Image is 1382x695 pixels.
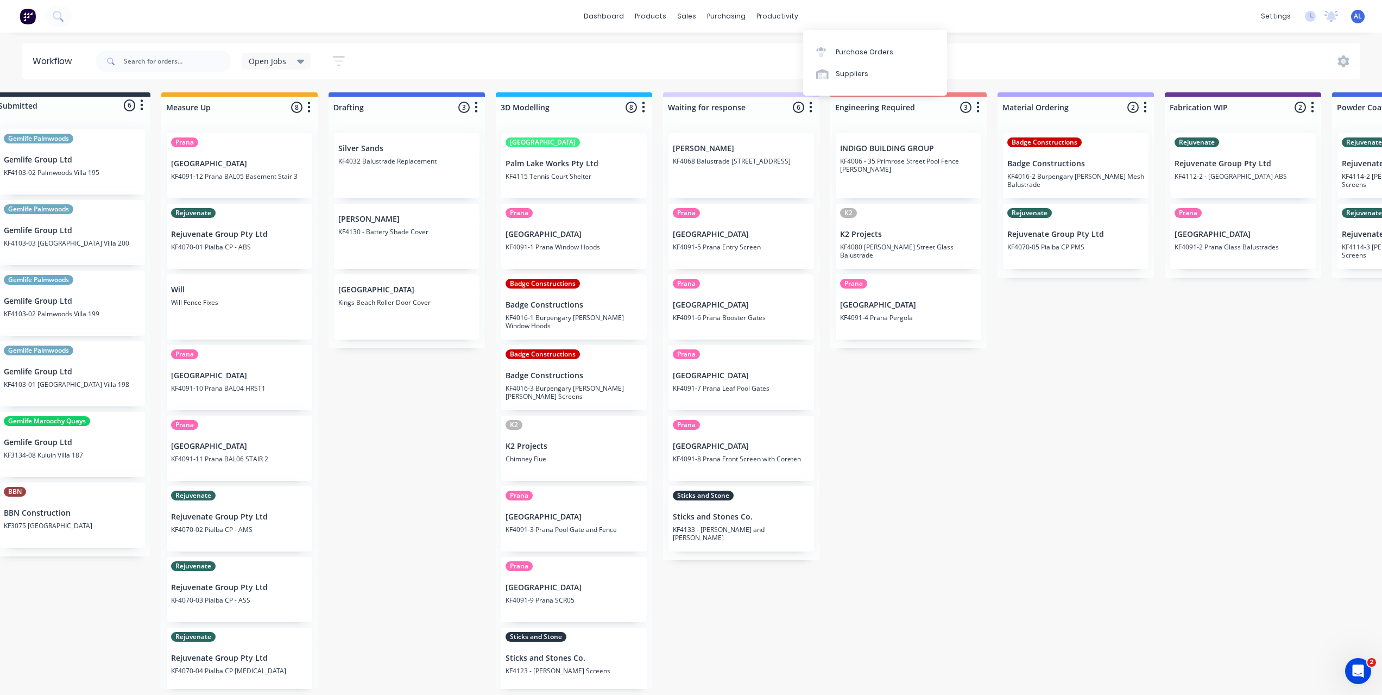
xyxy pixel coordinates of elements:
iframe: Intercom live chat [1345,658,1371,684]
div: Rejuvenate [171,632,216,642]
div: Sticks and Stone [673,491,734,500]
span: Open Jobs [249,55,286,67]
div: [PERSON_NAME]KF4068 Balustrade [STREET_ADDRESS] [668,133,814,198]
p: [GEOGRAPHIC_DATA] [171,159,308,168]
div: Prana [171,349,198,359]
div: Silver SandsKF4032 Balustrade Replacement [334,133,479,198]
p: KF4130 - Battery Shade Cover [338,228,475,236]
div: Prana[GEOGRAPHIC_DATA]KF4091-7 Prana Leaf Pool Gates [668,345,814,410]
p: KF4091-12 Prana BAL05 Basement Stair 3 [171,172,308,180]
p: Gemlife Group Ltd [4,438,141,447]
div: Prana[GEOGRAPHIC_DATA]KF4091-6 Prana Booster Gates [668,274,814,340]
div: Gemlife Palmwoods [4,204,73,214]
div: Prana[GEOGRAPHIC_DATA]KF4091-3 Prana Pool Gate and Fence [501,486,647,552]
div: Prana [673,420,700,430]
p: [GEOGRAPHIC_DATA] [673,300,810,310]
p: Rejuvenate Group Pty Ltd [1175,159,1311,168]
a: dashboard [578,8,629,24]
p: KF3075 [GEOGRAPHIC_DATA] [4,522,141,530]
p: KF4112-2 - [GEOGRAPHIC_DATA] ABS [1175,172,1311,180]
div: [PERSON_NAME]KF4130 - Battery Shade Cover [334,204,479,269]
div: Prana[GEOGRAPHIC_DATA]KF4091-12 Prana BAL05 Basement Stair 3 [167,133,312,198]
div: RejuvenateRejuvenate Group Pty LtdKF4070-05 Pialba CP PMS [1003,204,1148,269]
p: Gemlife Group Ltd [4,297,141,306]
p: Rejuvenate Group Pty Ltd [1007,230,1144,239]
p: KF4016-1 Burpengary [PERSON_NAME] Window Hoods [506,314,642,330]
div: RejuvenateRejuvenate Group Pty LtdKF4112-2 - [GEOGRAPHIC_DATA] ABS [1170,133,1316,198]
p: [GEOGRAPHIC_DATA] [506,512,642,522]
div: productivity [751,8,804,24]
p: KF4091-9 Prana SCR05 [506,596,642,604]
p: KF4091-7 Prana Leaf Pool Gates [673,384,810,392]
div: [GEOGRAPHIC_DATA] [506,137,580,147]
p: [GEOGRAPHIC_DATA] [673,371,810,380]
p: KF4091-4 Prana Pergola [840,314,977,322]
div: K2K2 ProjectsKF4080 [PERSON_NAME] Street Glass Balustrade [836,204,981,269]
div: Badge ConstructionsBadge ConstructionsKF4016-1 Burpengary [PERSON_NAME] Window Hoods [501,274,647,340]
div: sales [672,8,702,24]
p: KF4091-1 Prana Window Hoods [506,243,642,251]
p: Rejuvenate Group Pty Ltd [171,583,308,592]
p: [GEOGRAPHIC_DATA] [1175,230,1311,239]
p: [GEOGRAPHIC_DATA] [171,442,308,451]
div: K2K2 ProjectsChimney Flue [501,416,647,481]
p: INDIGO BUILDING GROUP [840,144,977,153]
div: settings [1255,8,1296,24]
div: Sticks and Stone [506,632,566,642]
p: Badge Constructions [1007,159,1144,168]
p: [GEOGRAPHIC_DATA] [506,230,642,239]
div: Prana[GEOGRAPHIC_DATA]KF4091-9 Prana SCR05 [501,557,647,622]
span: AL [1354,11,1362,21]
p: Silver Sands [338,144,475,153]
div: Prana [171,420,198,430]
div: Badge ConstructionsBadge ConstructionsKF4016-3 Burpengary [PERSON_NAME] [PERSON_NAME] Screens [501,345,647,410]
div: Prana [506,561,533,571]
div: Prana[GEOGRAPHIC_DATA]KF4091-2 Prana Glass Balustrades [1170,204,1316,269]
p: [GEOGRAPHIC_DATA] [673,230,810,239]
div: Purchase Orders [836,47,893,57]
div: Prana[GEOGRAPHIC_DATA]KF4091-8 Prana Front Screen with Coreten [668,416,814,481]
p: KF4103-01 [GEOGRAPHIC_DATA] Villa 198 [4,380,141,389]
div: Rejuvenate [1175,137,1219,147]
p: Will Fence Fixes [171,298,308,306]
div: Suppliers [836,69,868,79]
div: Prana[GEOGRAPHIC_DATA]KF4091-1 Prana Window Hoods [501,204,647,269]
p: [GEOGRAPHIC_DATA] [506,583,642,592]
a: Purchase Orders [803,41,947,62]
p: KF4006 - 35 Primrose Street Pool Fence [PERSON_NAME] [840,157,977,173]
input: Search for orders... [124,51,231,72]
div: products [629,8,672,24]
div: [GEOGRAPHIC_DATA]Palm Lake Works Pty LtdKF4115 Tennis Court Shelter [501,133,647,198]
div: K2 [840,208,857,218]
div: RejuvenateRejuvenate Group Pty LtdKF4070-01 Pialba CP - ABS [167,204,312,269]
p: Kings Beach Roller Door Cover [338,298,475,306]
div: Rejuvenate [171,561,216,571]
p: Badge Constructions [506,300,642,310]
div: Prana [506,208,533,218]
p: KF4070-05 Pialba CP PMS [1007,243,1144,251]
p: [PERSON_NAME] [673,144,810,153]
div: Prana [673,279,700,289]
p: Will [171,285,308,295]
p: KF4091-2 Prana Glass Balustrades [1175,243,1311,251]
p: [GEOGRAPHIC_DATA] [840,300,977,310]
p: KF4068 Balustrade [STREET_ADDRESS] [673,157,810,165]
p: KF4123 - [PERSON_NAME] Screens [506,667,642,675]
div: BBN [4,487,26,497]
p: [GEOGRAPHIC_DATA] [171,371,308,380]
p: KF4091-3 Prana Pool Gate and Fence [506,525,642,534]
div: Prana [840,279,867,289]
p: KF3134-08 Kuluin Villa 187 [4,451,141,459]
p: KF4080 [PERSON_NAME] Street Glass Balustrade [840,243,977,259]
p: Palm Lake Works Pty Ltd [506,159,642,168]
p: Gemlife Group Ltd [4,226,141,235]
p: BBN Construction [4,509,141,518]
div: Sticks and StoneSticks and Stones Co.KF4133 - [PERSON_NAME] and [PERSON_NAME] [668,486,814,552]
p: KF4103-02 Palmwoods Villa 199 [4,310,141,318]
p: KF4091-11 Prana BAL06 STAIR 2 [171,455,308,463]
div: Rejuvenate [171,208,216,218]
p: [PERSON_NAME] [338,215,475,224]
p: Badge Constructions [506,371,642,380]
p: KF4070-04 Pialba CP [MEDICAL_DATA] [171,667,308,675]
p: Chimney Flue [506,455,642,463]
